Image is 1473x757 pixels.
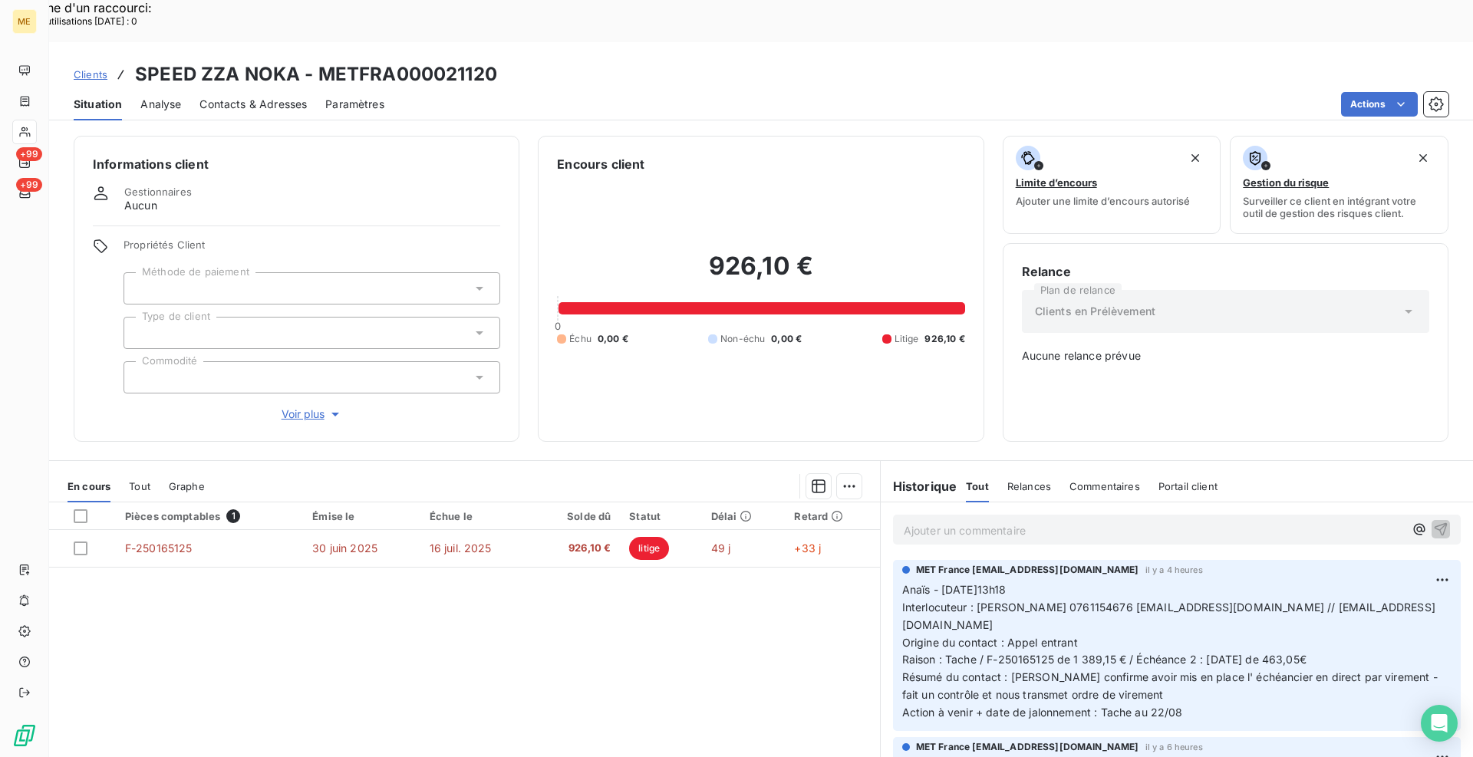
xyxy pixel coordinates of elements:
span: 926,10 € [924,332,964,346]
span: Anaïs - [DATE]13h18 [902,583,1007,596]
div: Retard [794,510,870,522]
span: 0,00 € [771,332,802,346]
span: Interlocuteur : [PERSON_NAME] 0761154676 [EMAIL_ADDRESS][DOMAIN_NAME] // [EMAIL_ADDRESS][DOMAIN_N... [902,601,1435,631]
a: +99 [12,181,36,206]
span: 49 j [711,541,731,555]
span: Ajouter une limite d’encours autorisé [1016,195,1190,207]
span: Non-échu [720,332,765,346]
span: Échu [569,332,592,346]
h3: SPEED ZZA NOKA - METFRA000021120 [135,61,497,88]
input: Ajouter une valeur [137,326,149,340]
span: MET France [EMAIL_ADDRESS][DOMAIN_NAME] [916,563,1139,577]
span: Tout [129,480,150,492]
span: 1 [226,509,240,523]
span: Clients en Prélèvement [1035,304,1155,319]
a: Clients [74,67,107,82]
span: litige [629,537,669,560]
span: il y a 4 heures [1145,565,1203,574]
span: +99 [16,178,42,192]
span: Paramètres [325,97,384,112]
h2: 926,10 € [557,251,964,297]
button: Actions [1341,92,1418,117]
h6: Relance [1022,262,1429,281]
span: Raison : Tache / F-250165125 de 1 389,15 € / Échéance 2 : [DATE] de 463,05€ [902,653,1307,666]
h6: Informations client [93,155,500,173]
div: Émise le [312,510,410,522]
img: Logo LeanPay [12,723,37,748]
span: 16 juil. 2025 [430,541,492,555]
span: 30 juin 2025 [312,541,377,555]
span: il y a 6 heures [1145,742,1203,752]
span: Relances [1007,480,1051,492]
div: Délai [711,510,776,522]
span: Litige [895,332,919,346]
span: Portail client [1158,480,1218,492]
span: Surveiller ce client en intégrant votre outil de gestion des risques client. [1243,195,1435,219]
h6: Encours client [557,155,644,173]
span: Limite d’encours [1016,176,1097,189]
span: MET France [EMAIL_ADDRESS][DOMAIN_NAME] [916,740,1139,754]
button: Gestion du risqueSurveiller ce client en intégrant votre outil de gestion des risques client. [1230,136,1448,234]
span: F-250165125 [125,541,193,555]
span: 0,00 € [598,332,628,346]
span: Aucune relance prévue [1022,348,1429,364]
span: Tout [966,480,989,492]
span: Analyse [140,97,181,112]
span: Commentaires [1069,480,1140,492]
span: Situation [74,97,122,112]
span: Propriétés Client [124,239,500,260]
span: Résumé du contact : [PERSON_NAME] confirme avoir mis en place l' échéancier en direct par viremen... [902,670,1441,701]
span: Origine du contact : Appel entrant [902,636,1078,649]
span: Contacts & Adresses [199,97,307,112]
span: Gestionnaires [124,186,192,198]
span: +33 j [794,541,821,555]
input: Ajouter une valeur [137,370,149,384]
button: Limite d’encoursAjouter une limite d’encours autorisé [1003,136,1221,234]
div: Solde dû [542,510,611,522]
span: Aucun [124,198,157,213]
span: Voir plus [282,406,343,422]
span: Action à venir + date de jalonnement : Tache au 22/08 [902,706,1183,719]
div: Échue le [430,510,524,522]
span: Graphe [169,480,205,492]
div: Statut [629,510,692,522]
span: Gestion du risque [1243,176,1329,189]
input: Ajouter une valeur [137,281,149,295]
span: +99 [16,147,42,161]
span: Clients [74,68,107,81]
h6: Historique [881,477,957,495]
span: En cours [68,480,110,492]
span: 0 [555,320,561,332]
div: Open Intercom Messenger [1421,705,1458,742]
div: Pièces comptables [125,509,294,523]
a: +99 [12,150,36,175]
button: Voir plus [124,406,500,423]
span: 926,10 € [542,541,611,556]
